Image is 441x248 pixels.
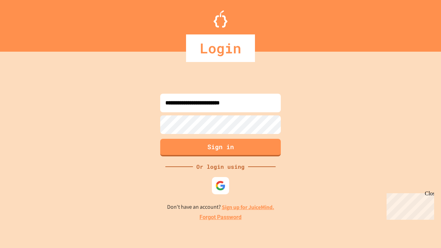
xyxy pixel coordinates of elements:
[412,220,434,241] iframe: chat widget
[384,190,434,220] iframe: chat widget
[214,10,227,28] img: Logo.svg
[167,203,274,211] p: Don't have an account?
[193,163,248,171] div: Or login using
[3,3,48,44] div: Chat with us now!Close
[160,139,281,156] button: Sign in
[215,180,226,191] img: google-icon.svg
[186,34,255,62] div: Login
[222,204,274,211] a: Sign up for JuiceMind.
[199,213,242,221] a: Forgot Password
